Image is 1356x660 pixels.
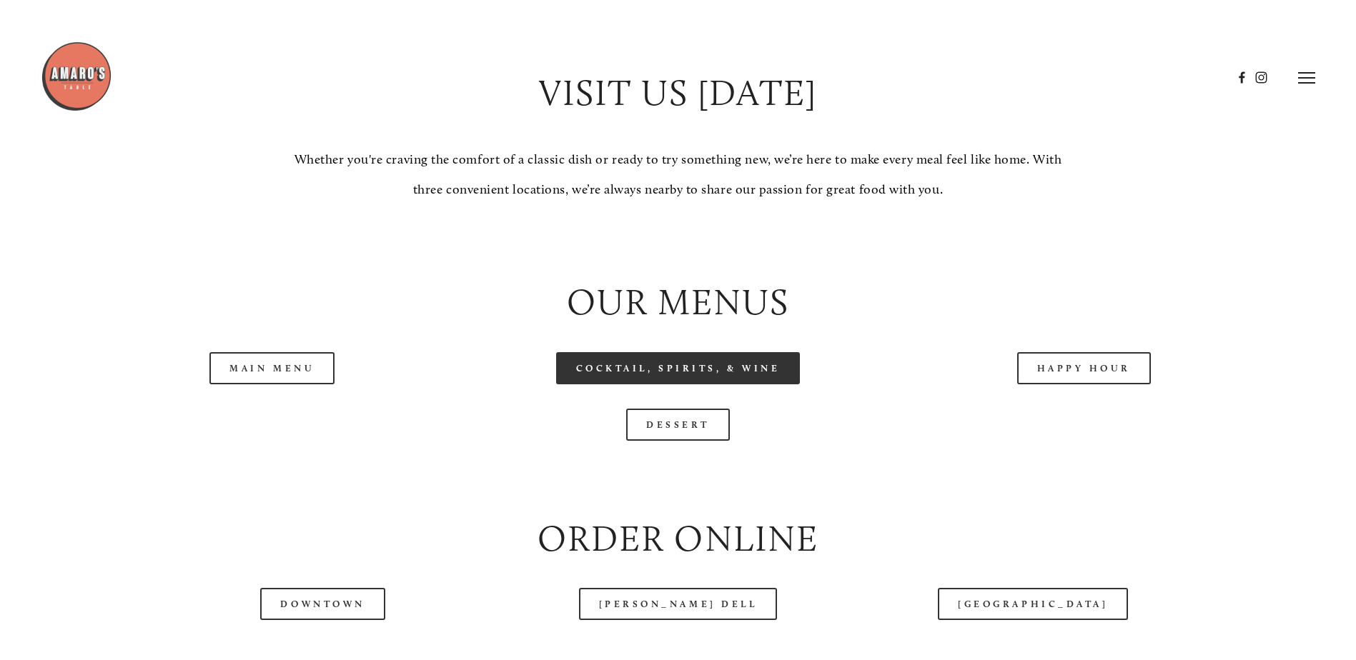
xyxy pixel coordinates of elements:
[556,352,801,384] a: Cocktail, Spirits, & Wine
[209,352,335,384] a: Main Menu
[260,588,385,620] a: Downtown
[81,514,1275,564] h2: Order Online
[1017,352,1152,384] a: Happy Hour
[41,41,112,112] img: Amaro's Table
[81,277,1275,328] h2: Our Menus
[579,588,778,620] a: [PERSON_NAME] Dell
[284,145,1072,204] p: Whether you're craving the comfort of a classic dish or ready to try something new, we’re here to...
[626,409,730,441] a: Dessert
[938,588,1128,620] a: [GEOGRAPHIC_DATA]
